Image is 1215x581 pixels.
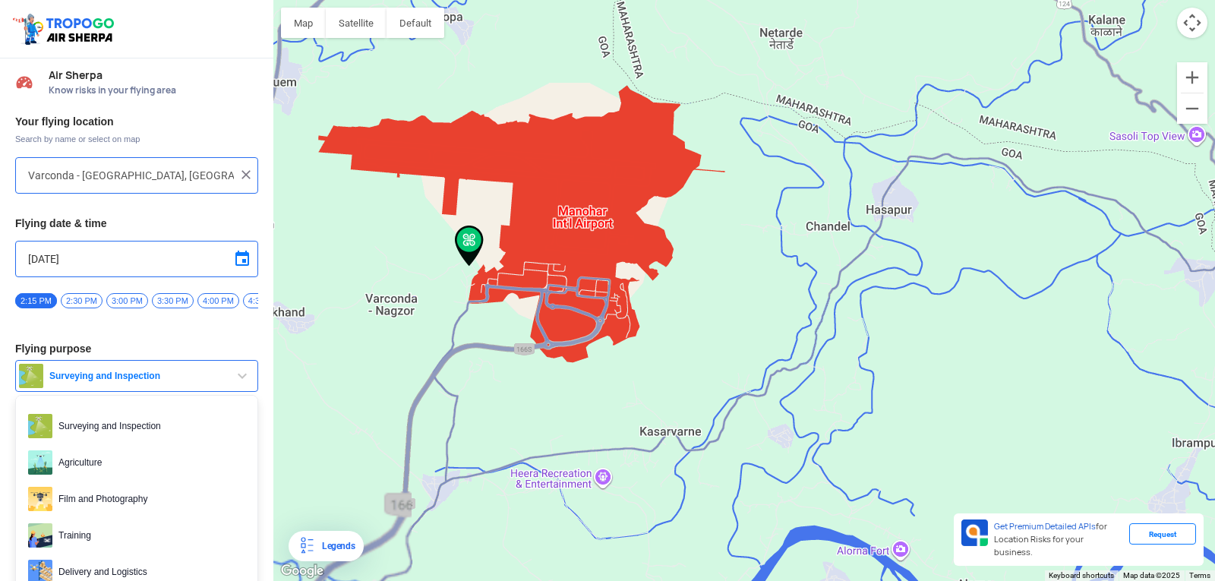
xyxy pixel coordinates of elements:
[316,537,355,555] div: Legends
[15,293,57,308] span: 2:15 PM
[15,218,258,229] h3: Flying date & time
[281,8,326,38] button: Show street map
[277,561,327,581] a: Open this area in Google Maps (opens a new window)
[238,167,254,182] img: ic_close.png
[988,519,1129,560] div: for Location Risks for your business.
[1049,570,1114,581] button: Keyboard shortcuts
[15,343,258,354] h3: Flying purpose
[52,487,245,511] span: Film and Photography
[43,370,233,382] span: Surveying and Inspection
[11,11,119,46] img: ic_tgdronemaps.svg
[28,523,52,548] img: training.png
[52,414,245,438] span: Surveying and Inspection
[52,450,245,475] span: Agriculture
[277,561,327,581] img: Google
[15,73,33,91] img: Risk Scores
[1123,571,1180,579] span: Map data ©2025
[994,521,1096,532] span: Get Premium Detailed APIs
[28,166,234,185] input: Search your flying location
[1177,8,1207,38] button: Map camera controls
[326,8,387,38] button: Show satellite imagery
[961,519,988,546] img: Premium APIs
[152,293,194,308] span: 3:30 PM
[19,364,43,388] img: survey.png
[15,116,258,127] h3: Your flying location
[52,523,245,548] span: Training
[28,450,52,475] img: agri.png
[106,293,148,308] span: 3:00 PM
[15,133,258,145] span: Search by name or select on map
[1177,93,1207,124] button: Zoom out
[49,84,258,96] span: Know risks in your flying area
[15,360,258,392] button: Surveying and Inspection
[243,293,285,308] span: 4:30 PM
[61,293,103,308] span: 2:30 PM
[1129,523,1196,545] div: Request
[1177,62,1207,93] button: Zoom in
[28,414,52,438] img: survey.png
[298,537,316,555] img: Legends
[197,293,239,308] span: 4:00 PM
[28,487,52,511] img: film.png
[28,250,245,268] input: Select Date
[49,69,258,81] span: Air Sherpa
[1189,571,1210,579] a: Terms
